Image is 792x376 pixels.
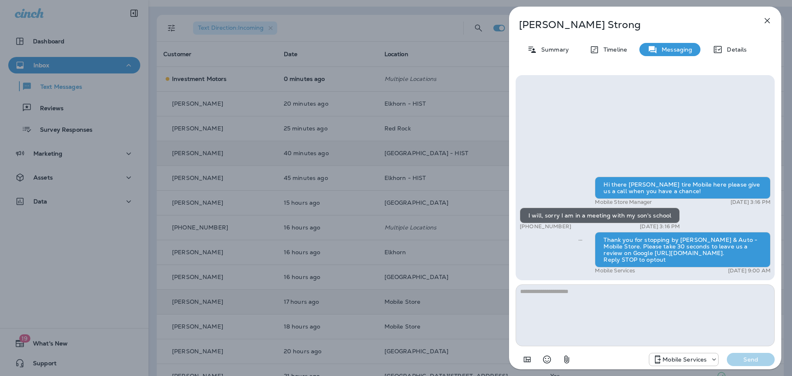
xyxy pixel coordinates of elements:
[595,177,771,199] div: Hi there [PERSON_NAME] tire Mobile here please give us a call when you have a chance!
[539,351,555,368] button: Select an emoji
[723,46,747,53] p: Details
[599,46,627,53] p: Timeline
[595,232,771,267] div: Thank you for stopping by [PERSON_NAME] & Auto - Mobile Store. Please take 30 seconds to leave us...
[731,199,771,206] p: [DATE] 3:16 PM
[640,223,680,230] p: [DATE] 3:16 PM
[595,199,652,206] p: Mobile Store Manager
[578,236,582,243] span: Sent
[595,267,635,274] p: Mobile Services
[728,267,771,274] p: [DATE] 9:00 AM
[519,351,535,368] button: Add in a premade template
[649,355,718,364] div: +1 (402) 537-0264
[662,356,707,363] p: Mobile Services
[519,19,744,31] p: [PERSON_NAME] Strong
[537,46,569,53] p: Summary
[520,208,680,223] div: I will, sorry I am in a meeting with my son's school
[658,46,692,53] p: Messaging
[520,223,571,230] p: [PHONE_NUMBER]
